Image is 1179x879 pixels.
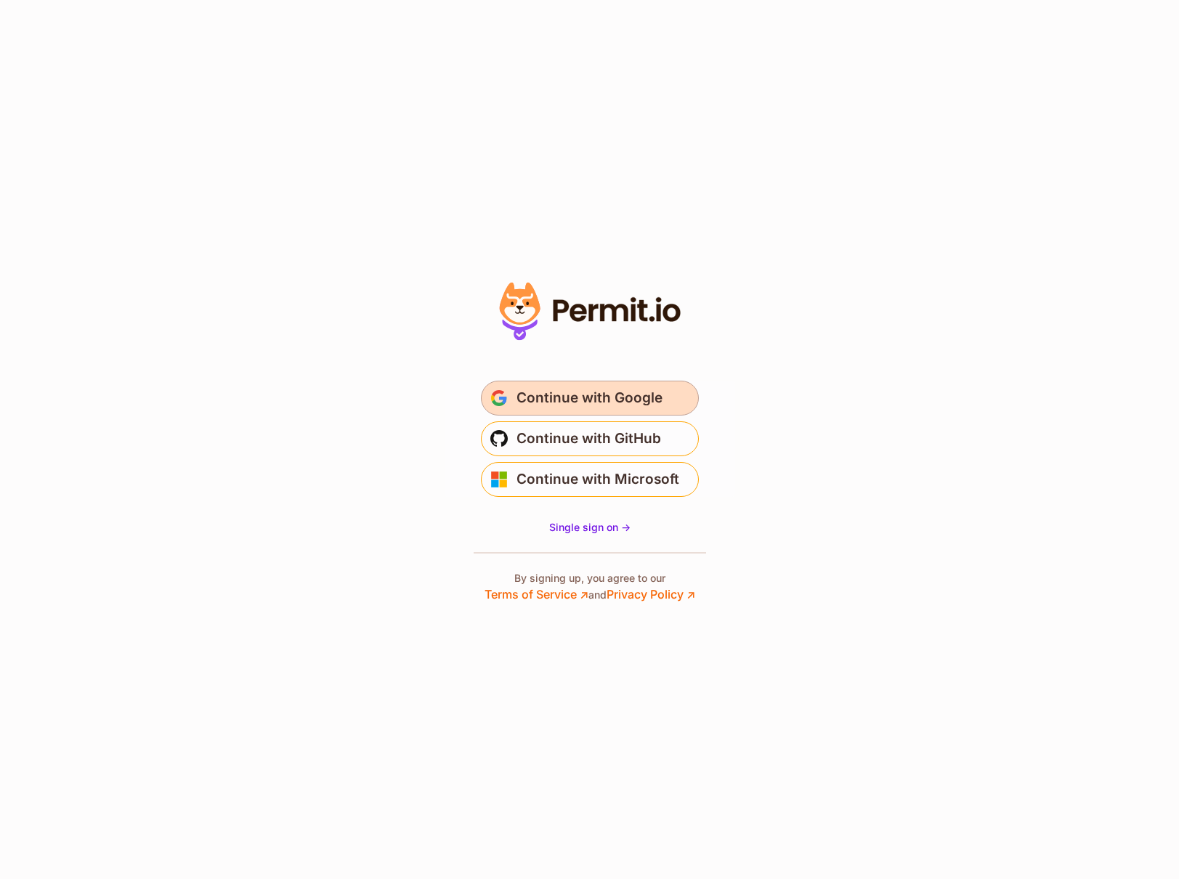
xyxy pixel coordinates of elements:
[549,520,631,535] a: Single sign on ->
[481,381,699,416] button: Continue with Google
[516,427,661,450] span: Continue with GitHub
[481,462,699,497] button: Continue with Microsoft
[516,386,663,410] span: Continue with Google
[607,587,695,601] a: Privacy Policy ↗
[485,571,695,603] p: By signing up, you agree to our and
[481,421,699,456] button: Continue with GitHub
[516,468,679,491] span: Continue with Microsoft
[549,521,631,533] span: Single sign on ->
[485,587,588,601] a: Terms of Service ↗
